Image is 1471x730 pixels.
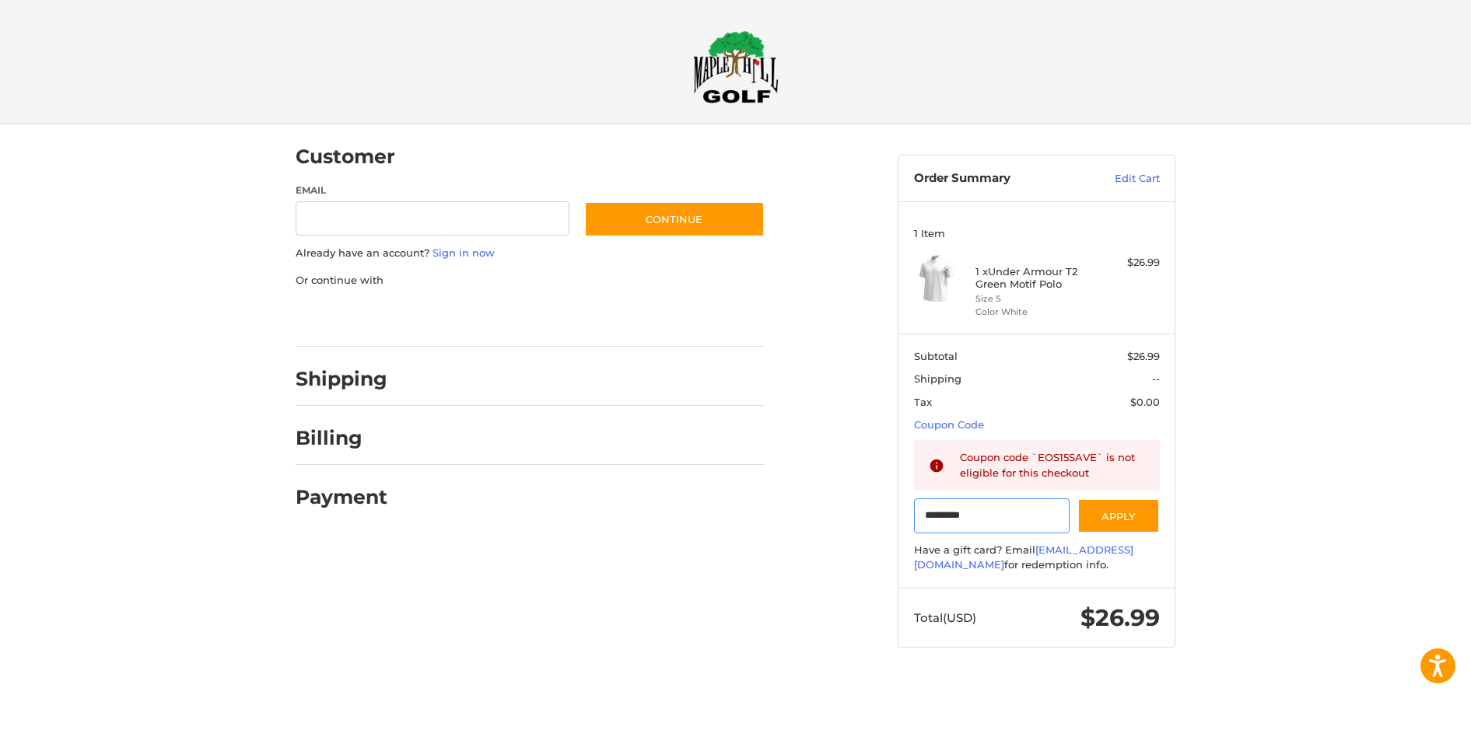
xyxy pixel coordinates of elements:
button: Continue [584,201,765,237]
a: Coupon Code [914,418,984,431]
span: $26.99 [1127,350,1160,362]
a: Sign in now [433,246,495,259]
div: $26.99 [1098,255,1160,271]
li: Size S [975,292,1094,306]
iframe: PayPal-paylater [422,303,539,331]
div: Coupon code `EOS15SAVE` is not eligible for this checkout [960,450,1145,480]
p: Already have an account? [296,246,765,261]
span: Tax [914,396,932,408]
h2: Payment [296,485,387,509]
h2: Customer [296,145,395,169]
p: Or continue with [296,273,765,288]
a: Edit Cart [1081,171,1160,187]
h3: Order Summary [914,171,1081,187]
iframe: PayPal-paypal [291,303,408,331]
h2: Shipping [296,367,387,391]
iframe: PayPal-venmo [555,303,671,331]
h2: Billing [296,426,387,450]
h4: 1 x Under Armour T2 Green Motif Polo [975,265,1094,291]
div: Have a gift card? Email for redemption info. [914,543,1160,573]
h3: 1 Item [914,227,1160,239]
span: -- [1152,372,1160,385]
button: Apply [1077,498,1160,533]
label: Email [296,183,569,197]
span: Total (USD) [914,610,976,625]
span: Subtotal [914,350,958,362]
span: $26.99 [1080,603,1160,632]
img: Maple Hill Golf [693,30,779,103]
input: Gift Certificate or Coupon Code [914,498,1070,533]
li: Color White [975,306,1094,319]
span: $0.00 [1130,396,1160,408]
span: Shipping [914,372,961,385]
